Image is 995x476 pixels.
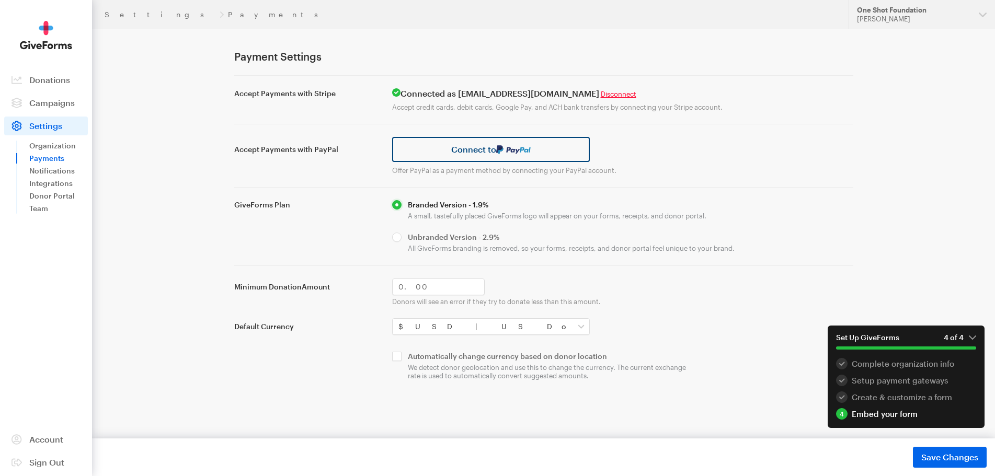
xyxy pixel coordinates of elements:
div: Complete organization info [836,358,976,369]
a: Account [4,430,88,449]
label: GiveForms Plan [234,200,380,210]
div: Create & customize a form [836,391,976,403]
div: 4 [836,408,848,420]
a: 2 Setup payment gateways [836,375,976,386]
label: Accept Payments with PayPal [234,145,380,154]
span: Account [29,434,63,444]
label: Accept Payments with Stripe [234,89,380,98]
div: Embed your form [836,408,976,420]
input: 0.00 [392,278,485,295]
a: Integrations [29,177,88,190]
button: Set Up GiveForms4 of 4 [828,326,985,358]
span: Sign Out [29,457,64,467]
div: [PERSON_NAME] [857,15,970,24]
div: 2 [836,375,848,386]
span: Donations [29,75,70,85]
button: Save Changes [913,447,987,468]
label: Default Currency [234,322,380,331]
a: Donor Portal [29,190,88,202]
a: 1 Complete organization info [836,358,976,369]
h1: Payment Settings [234,50,853,63]
span: Campaigns [29,98,75,108]
a: Settings [105,10,215,19]
div: 3 [836,391,848,403]
p: Offer PayPal as a payment method by connecting your PayPal account. [392,166,853,175]
a: Donations [4,71,88,89]
a: Sign Out [4,453,88,472]
label: Minimum Donation [234,282,380,292]
a: Settings [4,117,88,135]
h4: Connected as [EMAIL_ADDRESS][DOMAIN_NAME] [392,88,853,99]
a: 4 Embed your form [836,408,976,420]
div: 1 [836,358,848,369]
a: Payments [29,152,88,165]
span: Save Changes [921,451,978,463]
a: Organization [29,140,88,152]
div: One Shot Foundation [857,6,970,15]
p: Donors will see an error if they try to donate less than this amount. [392,297,853,306]
a: Disconnect [601,90,636,98]
a: Team [29,202,88,215]
p: Accept credit cards, debit cards, Google Pay, and ACH bank transfers by connecting your Stripe ac... [392,103,853,111]
div: Setup payment gateways [836,375,976,386]
a: 3 Create & customize a form [836,391,976,403]
a: Connect to [392,137,590,162]
span: Settings [29,121,62,131]
img: paypal-036f5ec2d493c1c70c99b98eb3a666241af203a93f3fc3b8b64316794b4dcd3f.svg [496,145,531,154]
img: GiveForms [20,21,72,50]
a: Notifications [29,165,88,177]
span: Amount [302,282,330,291]
a: Campaigns [4,94,88,112]
em: 4 of 4 [944,333,976,342]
